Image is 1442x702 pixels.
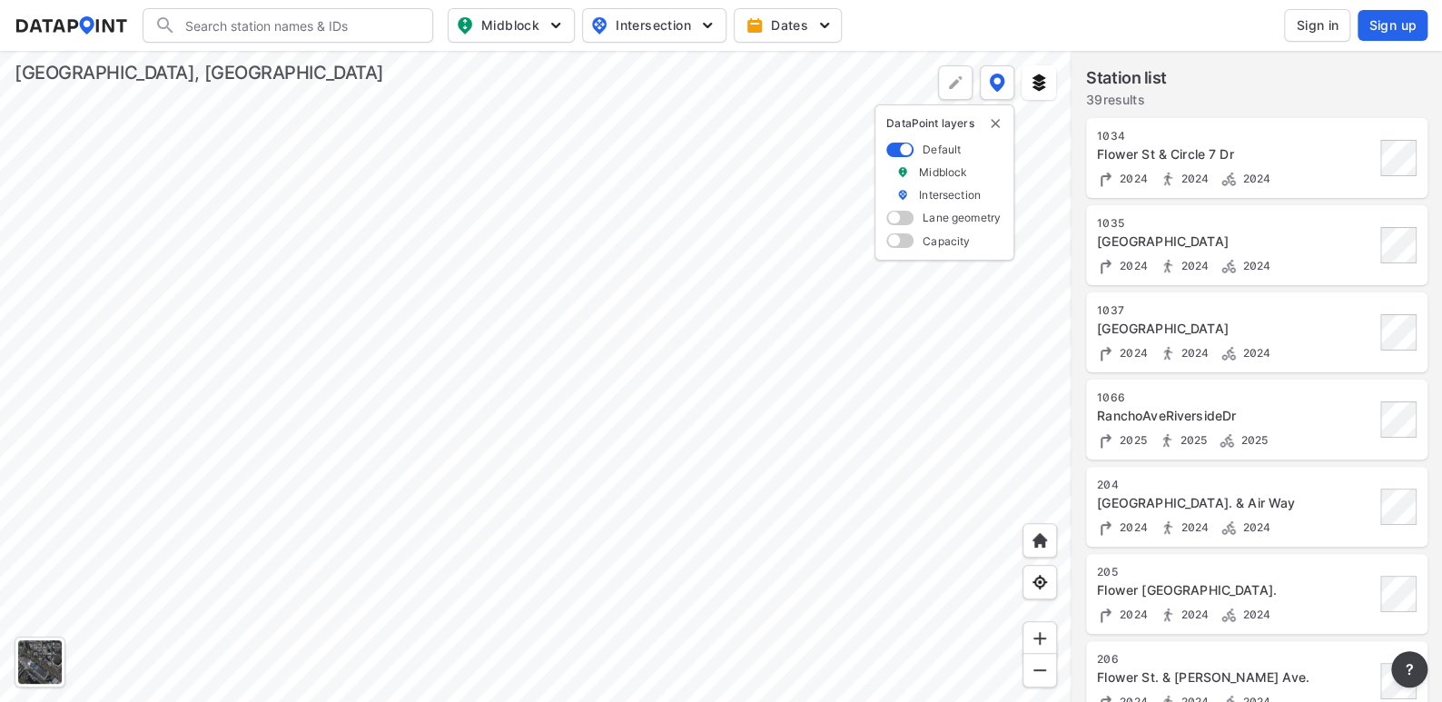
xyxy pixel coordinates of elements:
span: 2024 [1115,608,1148,621]
img: 5YPKRKmlfpI5mqlR8AD95paCi+0kK1fRFDJSaMmawlwaeJcJwk9O2fotCW5ve9gAAAAASUVORK5CYII= [547,16,565,35]
span: 2025 [1115,433,1147,447]
img: Turning count [1097,170,1115,188]
img: marker_Intersection.6861001b.svg [896,187,909,203]
div: Flower St. & Justin Ave. [1097,668,1375,687]
img: Pedestrian count [1159,519,1177,537]
div: Home [1022,523,1057,558]
span: 2024 [1115,520,1148,534]
img: 5YPKRKmlfpI5mqlR8AD95paCi+0kK1fRFDJSaMmawlwaeJcJwk9O2fotCW5ve9gAAAAASUVORK5CYII= [815,16,834,35]
div: Flower St. & Western Ave. [1097,581,1375,599]
span: ? [1402,658,1417,680]
img: Bicycle count [1220,170,1238,188]
label: 39 results [1086,91,1167,109]
span: 2025 [1236,433,1268,447]
div: 1035 [1097,216,1375,231]
button: Intersection [582,8,726,43]
div: Toggle basemap [15,637,65,687]
div: Polygon tool [938,65,973,100]
input: Search [176,11,421,40]
img: Bicycle count [1220,344,1238,362]
div: 206 [1097,652,1375,667]
span: 2024 [1238,608,1270,621]
img: Bicycle count [1218,431,1236,450]
span: 2024 [1238,520,1270,534]
a: Sign in [1280,9,1354,42]
div: 205 [1097,565,1375,579]
button: more [1391,651,1427,687]
span: 2024 [1115,259,1148,272]
span: Dates [749,16,830,35]
img: Pedestrian count [1159,257,1177,275]
img: map_pin_int.54838e6b.svg [588,15,610,36]
span: 2024 [1238,346,1270,360]
p: DataPoint layers [886,116,1002,131]
div: RanchoAveRiversideDr [1097,407,1375,425]
label: Midblock [919,164,967,180]
div: Flower St & Circle 7 Dr [1097,145,1375,163]
img: Pedestrian count [1158,431,1176,450]
span: 2024 [1238,259,1270,272]
label: Intersection [919,187,981,203]
label: Capacity [923,233,970,249]
span: 2024 [1238,172,1270,185]
label: Station list [1086,65,1167,91]
button: delete [988,116,1002,131]
img: Pedestrian count [1159,344,1177,362]
div: View my location [1022,565,1057,599]
span: 2024 [1177,520,1210,534]
div: Zoom in [1022,621,1057,656]
img: Turning count [1097,257,1115,275]
img: Turning count [1097,431,1115,450]
span: 2024 [1177,172,1210,185]
button: Sign up [1358,10,1427,41]
span: 2024 [1177,608,1210,621]
div: Flower St & Grandview Ave [1097,232,1375,251]
img: Bicycle count [1220,257,1238,275]
span: Midblock [456,15,563,36]
button: Sign in [1284,9,1350,42]
button: DataPoint layers [980,65,1014,100]
img: close-external-leyer.3061a1c7.svg [988,116,1002,131]
img: zeq5HYn9AnE9l6UmnFLPAAAAAElFTkSuQmCC [1031,573,1049,591]
img: dataPointLogo.9353c09d.svg [15,16,128,35]
img: Turning count [1097,519,1115,537]
img: data-point-layers.37681fc9.svg [989,74,1005,92]
img: +Dz8AAAAASUVORK5CYII= [946,74,964,92]
span: 2024 [1177,259,1210,272]
div: Sonora Ave. & Air Way [1097,494,1375,512]
img: calendar-gold.39a51dde.svg [746,16,764,35]
img: Bicycle count [1220,519,1238,537]
img: +XpAUvaXAN7GudzAAAAAElFTkSuQmCC [1031,531,1049,549]
span: 2024 [1115,346,1148,360]
span: 2025 [1176,433,1208,447]
div: 1034 [1097,129,1375,143]
img: Turning count [1097,606,1115,624]
img: Turning count [1097,344,1115,362]
img: MAAAAAElFTkSuQmCC [1031,661,1049,679]
span: Intersection [590,15,715,36]
span: 2024 [1115,172,1148,185]
span: 2024 [1177,346,1210,360]
img: ZvzfEJKXnyWIrJytrsY285QMwk63cM6Drc+sIAAAAASUVORK5CYII= [1031,629,1049,648]
div: 204 [1097,478,1375,492]
div: Zoom out [1022,653,1057,687]
div: 1037 [1097,303,1375,318]
a: Sign up [1354,10,1427,41]
label: Default [923,142,961,157]
button: Midblock [448,8,575,43]
div: 1066 [1097,391,1375,405]
span: Sign up [1368,16,1417,35]
label: Lane geometry [923,210,1001,225]
img: Pedestrian count [1159,170,1177,188]
img: layers.ee07997e.svg [1030,74,1048,92]
button: External layers [1022,65,1056,100]
button: Dates [734,8,842,43]
img: Pedestrian count [1159,606,1177,624]
img: map_pin_mid.602f9df1.svg [454,15,476,36]
img: marker_Midblock.5ba75e30.svg [896,164,909,180]
img: Bicycle count [1220,606,1238,624]
div: Grandview Ave & Grand Central Ave [1097,320,1375,338]
span: Sign in [1296,16,1338,35]
div: [GEOGRAPHIC_DATA], [GEOGRAPHIC_DATA] [15,60,384,85]
img: 5YPKRKmlfpI5mqlR8AD95paCi+0kK1fRFDJSaMmawlwaeJcJwk9O2fotCW5ve9gAAAAASUVORK5CYII= [698,16,716,35]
